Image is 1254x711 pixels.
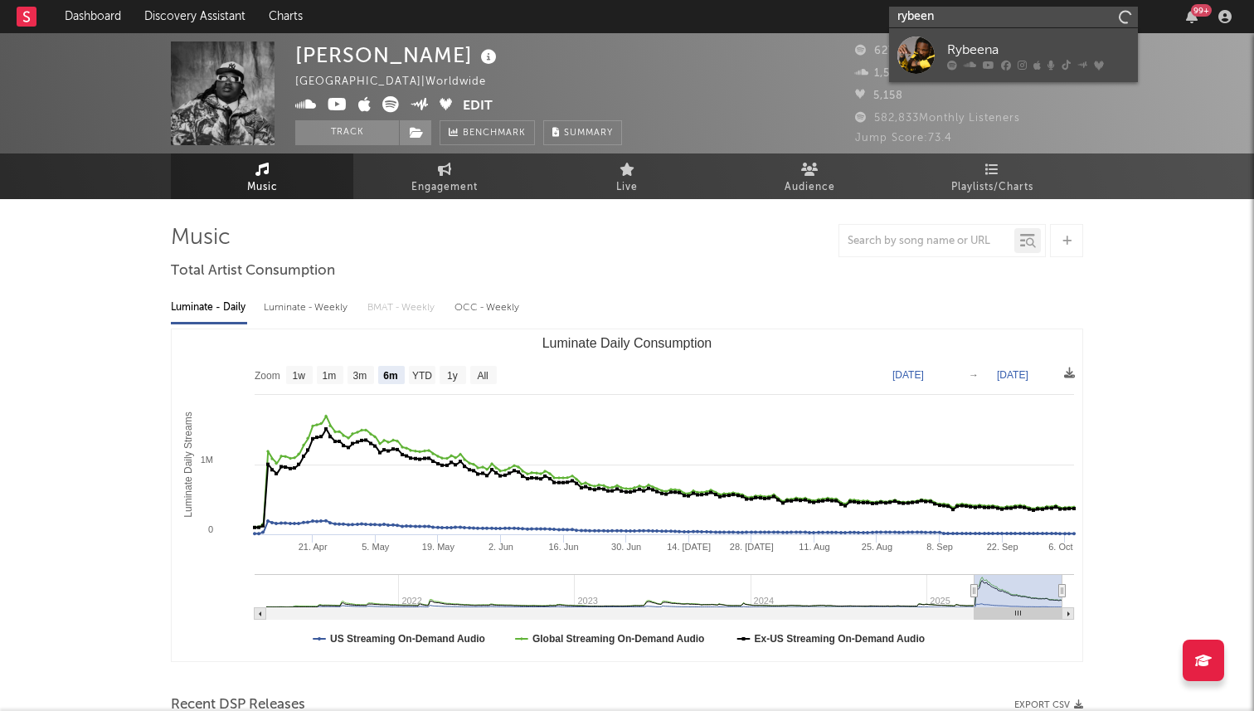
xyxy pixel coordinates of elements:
[855,90,903,101] span: 5,158
[295,120,399,145] button: Track
[383,370,397,382] text: 6m
[667,542,711,552] text: 14. [DATE]
[201,455,213,465] text: 1M
[997,369,1028,381] text: [DATE]
[718,153,901,199] a: Audience
[730,542,774,552] text: 28. [DATE]
[542,336,712,350] text: Luminate Daily Consumption
[171,153,353,199] a: Music
[947,40,1130,60] div: Rybeena
[1186,10,1198,23] button: 99+
[785,178,835,197] span: Audience
[969,369,979,381] text: →
[926,542,953,552] text: 8. Sep
[855,68,903,79] span: 1,510
[323,370,337,382] text: 1m
[1048,542,1072,552] text: 6. Oct
[422,542,455,552] text: 19. May
[463,124,526,144] span: Benchmark
[454,294,521,322] div: OCC - Weekly
[463,96,493,117] button: Edit
[889,28,1138,82] a: Rybeena
[299,542,328,552] text: 21. Apr
[889,7,1138,27] input: Search for artists
[264,294,351,322] div: Luminate - Weekly
[951,178,1033,197] span: Playlists/Charts
[855,46,919,56] span: 627,633
[1191,4,1212,17] div: 99 +
[532,633,705,645] text: Global Streaming On-Demand Audio
[901,153,1083,199] a: Playlists/Charts
[548,542,578,552] text: 16. Jun
[295,72,505,92] div: [GEOGRAPHIC_DATA] | Worldwide
[477,370,488,382] text: All
[855,113,1020,124] span: 582,833 Monthly Listeners
[987,542,1018,552] text: 22. Sep
[564,129,613,138] span: Summary
[799,542,829,552] text: 11. Aug
[447,370,458,382] text: 1y
[488,542,513,552] text: 2. Jun
[208,524,213,534] text: 0
[411,178,478,197] span: Engagement
[543,120,622,145] button: Summary
[855,133,952,144] span: Jump Score: 73.4
[330,633,485,645] text: US Streaming On-Demand Audio
[892,369,924,381] text: [DATE]
[255,370,280,382] text: Zoom
[353,370,367,382] text: 3m
[247,178,278,197] span: Music
[839,235,1014,248] input: Search by song name or URL
[362,542,390,552] text: 5. May
[616,178,638,197] span: Live
[1014,700,1083,710] button: Export CSV
[171,261,335,281] span: Total Artist Consumption
[172,329,1082,661] svg: Luminate Daily Consumption
[440,120,535,145] a: Benchmark
[755,633,926,645] text: Ex-US Streaming On-Demand Audio
[536,153,718,199] a: Live
[293,370,306,382] text: 1w
[611,542,641,552] text: 30. Jun
[295,41,501,69] div: [PERSON_NAME]
[353,153,536,199] a: Engagement
[171,294,247,322] div: Luminate - Daily
[862,542,892,552] text: 25. Aug
[412,370,432,382] text: YTD
[182,412,194,517] text: Luminate Daily Streams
